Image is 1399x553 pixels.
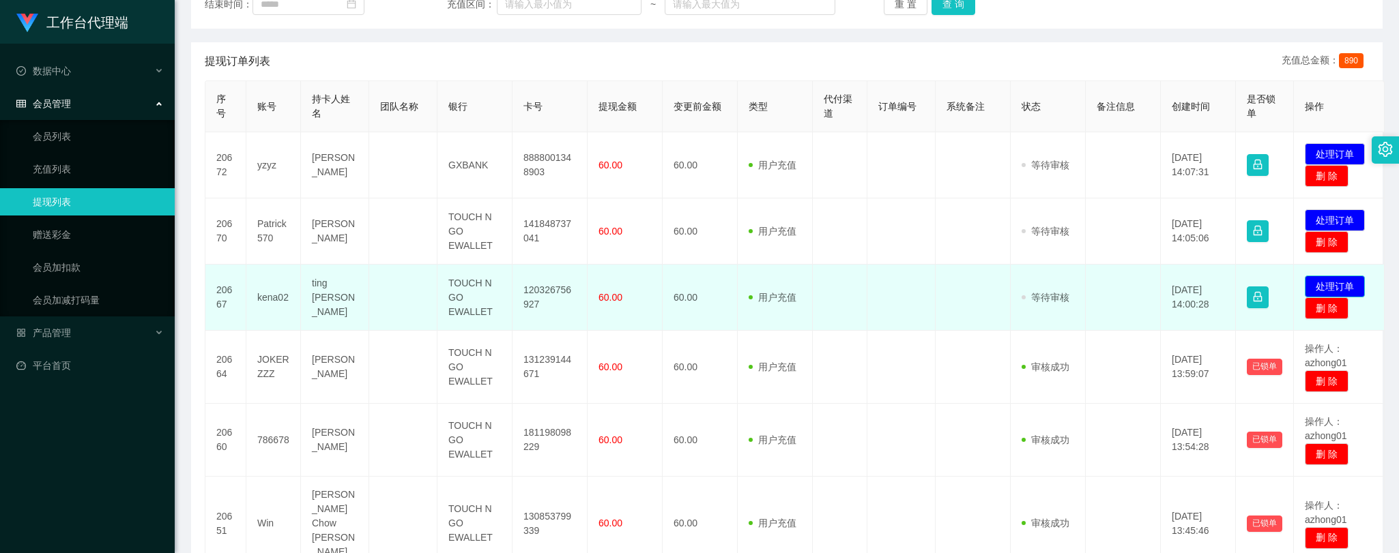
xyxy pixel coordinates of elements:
[1247,359,1282,375] button: 已锁单
[513,265,588,331] td: 120326756927
[598,101,637,112] span: 提现金额
[749,518,796,528] span: 用户充值
[437,331,513,404] td: TOUCH N GO EWALLET
[1022,361,1069,372] span: 审核成功
[246,404,301,477] td: 786678
[1378,142,1393,157] i: 图标: setting
[663,265,738,331] td: 60.00
[1161,331,1236,404] td: [DATE] 13:59:07
[1305,231,1348,253] button: 删 除
[663,404,738,477] td: 60.00
[16,98,71,109] span: 会员管理
[33,254,164,281] a: 会员加扣款
[437,404,513,477] td: TOUCH N GO EWALLET
[749,101,768,112] span: 类型
[246,132,301,198] td: yzyz
[523,101,543,112] span: 卡号
[1305,275,1365,297] button: 处理订单
[749,226,796,237] span: 用户充值
[33,123,164,150] a: 会员列表
[598,160,622,170] span: 60.00
[1022,434,1069,445] span: 审核成功
[1022,518,1069,528] span: 审核成功
[301,265,369,331] td: ting [PERSON_NAME]
[1305,143,1365,165] button: 处理订单
[1305,343,1347,368] span: 操作人：azhong01
[1305,500,1347,525] span: 操作人：azhong01
[33,221,164,248] a: 赠送彩金
[16,66,26,76] i: 图标: check-circle-o
[205,132,246,198] td: 20672
[1339,53,1364,68] span: 890
[33,188,164,215] a: 提现列表
[513,198,588,265] td: 141848737041
[1022,292,1069,303] span: 等待审核
[1161,198,1236,265] td: [DATE] 14:05:06
[16,65,71,76] span: 数据中心
[1305,165,1348,187] button: 删 除
[16,14,38,33] img: logo.9652507e.png
[301,132,369,198] td: [PERSON_NAME]
[205,198,246,265] td: 20670
[216,93,226,119] span: 序号
[1022,160,1069,170] span: 等待审核
[1305,101,1324,112] span: 操作
[46,1,128,44] h1: 工作台代理端
[1247,286,1269,308] button: 图标: lock
[16,99,26,108] i: 图标: table
[674,101,721,112] span: 变更前金额
[16,327,71,338] span: 产品管理
[257,101,276,112] span: 账号
[205,53,270,70] span: 提现订单列表
[301,198,369,265] td: [PERSON_NAME]
[205,265,246,331] td: 20667
[1305,370,1348,392] button: 删 除
[1161,132,1236,198] td: [DATE] 14:07:31
[824,93,852,119] span: 代付渠道
[663,132,738,198] td: 60.00
[1022,226,1069,237] span: 等待审核
[1305,527,1348,549] button: 删 除
[1161,265,1236,331] td: [DATE] 14:00:28
[947,101,985,112] span: 系统备注
[598,518,622,528] span: 60.00
[598,361,622,372] span: 60.00
[246,331,301,404] td: JOKERZZZ
[312,93,350,119] span: 持卡人姓名
[1172,101,1210,112] span: 创建时间
[749,361,796,372] span: 用户充值
[749,292,796,303] span: 用户充值
[16,352,164,379] a: 图标: dashboard平台首页
[437,198,513,265] td: TOUCH N GO EWALLET
[878,101,917,112] span: 订单编号
[205,404,246,477] td: 20660
[33,286,164,314] a: 会员加减打码量
[663,331,738,404] td: 60.00
[301,331,369,404] td: [PERSON_NAME]
[16,16,128,27] a: 工作台代理端
[437,132,513,198] td: GXBANK
[1282,53,1369,70] div: 充值总金额：
[749,160,796,170] span: 用户充值
[1247,93,1275,119] span: 是否锁单
[749,434,796,445] span: 用户充值
[33,155,164,183] a: 充值列表
[598,292,622,303] span: 60.00
[1247,220,1269,242] button: 图标: lock
[437,265,513,331] td: TOUCH N GO EWALLET
[598,434,622,445] span: 60.00
[1305,209,1365,231] button: 处理订单
[301,404,369,477] td: [PERSON_NAME]
[1161,404,1236,477] td: [DATE] 13:54:28
[1247,515,1282,532] button: 已锁单
[1022,101,1041,112] span: 状态
[1247,432,1282,448] button: 已锁单
[1305,297,1348,319] button: 删 除
[1305,443,1348,465] button: 删 除
[16,328,26,338] i: 图标: appstore-o
[205,331,246,404] td: 20664
[598,226,622,237] span: 60.00
[663,198,738,265] td: 60.00
[513,132,588,198] td: 8888001348903
[1097,101,1135,112] span: 备注信息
